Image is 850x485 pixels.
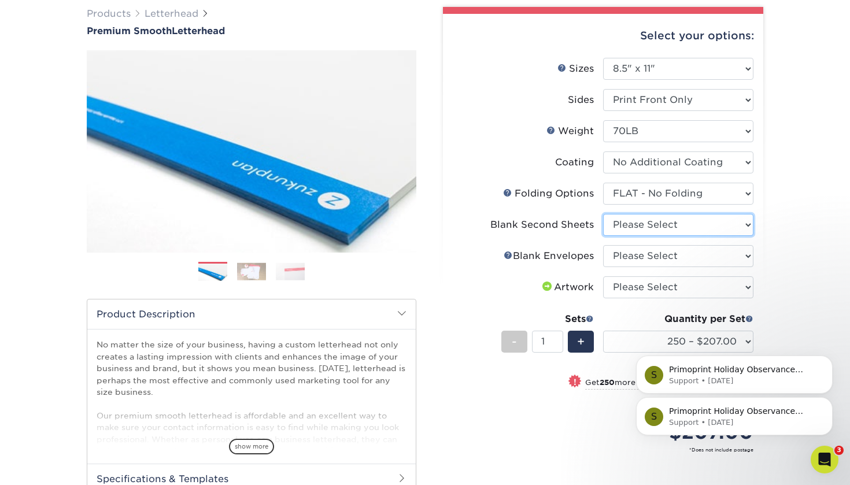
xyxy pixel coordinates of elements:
div: Blank Envelopes [504,249,594,263]
div: Quantity per Set [603,312,753,326]
a: Letterhead [145,8,198,19]
div: Sides [568,93,594,107]
span: ! [574,376,576,388]
div: Folding Options [503,187,594,201]
img: Letterhead 01 [198,262,227,283]
iframe: Intercom notifications message [619,283,850,454]
img: Letterhead 03 [276,262,305,280]
div: Coating [555,156,594,169]
span: + [577,333,585,350]
h2: Product Description [87,299,416,329]
img: Premium Smooth 01 [87,38,416,265]
strong: 250 [600,378,615,387]
span: - [512,333,517,350]
h1: Letterhead [87,25,416,36]
div: Sizes [557,62,594,76]
div: Sets [501,312,594,326]
span: show more [229,439,274,454]
iframe: Google Customer Reviews [3,450,98,481]
a: Products [87,8,131,19]
span: 3 [834,446,844,455]
div: Select your options: [452,14,754,58]
a: Premium SmoothLetterhead [87,25,416,36]
small: *Does not include postage [461,446,753,453]
div: Artwork [540,280,594,294]
iframe: Intercom live chat [811,446,838,473]
div: Weight [546,124,594,138]
div: $207.00 [612,419,753,446]
div: Blank Second Sheets [490,218,594,232]
small: Get more letterhead per set for [585,378,753,390]
span: Premium Smooth [87,25,172,36]
img: Letterhead 02 [237,262,266,280]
